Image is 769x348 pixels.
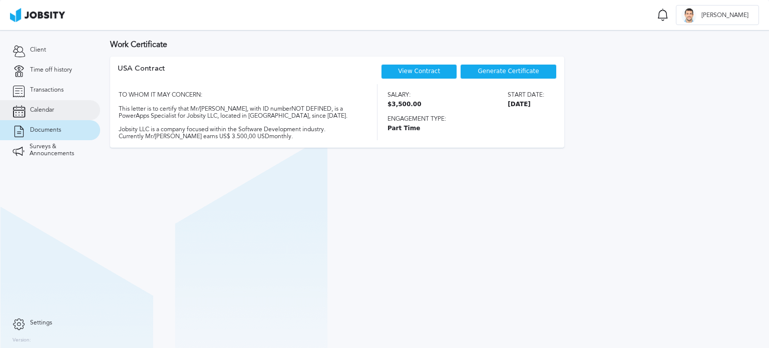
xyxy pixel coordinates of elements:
img: ab4bad089aa723f57921c736e9817d99.png [10,8,65,22]
span: [DATE] [508,101,544,108]
span: Start date: [508,92,544,99]
div: USA Contract [118,64,165,84]
div: TO WHOM IT MAY CONCERN: This letter is to certify that Mr/[PERSON_NAME], with ID number NOT DEFIN... [118,84,359,140]
span: Generate Certificate [478,68,539,75]
a: View Contract [398,68,440,75]
span: $3,500.00 [388,101,422,108]
label: Version: [13,337,31,343]
span: Time off history [30,67,72,74]
span: Surveys & Announcements [30,143,88,157]
span: Engagement type: [388,116,544,123]
span: Settings [30,319,52,326]
div: J [681,8,696,23]
span: Calendar [30,107,54,114]
h3: Work Certificate [110,40,759,49]
span: Transactions [30,87,64,94]
span: Documents [30,127,61,134]
span: Salary: [388,92,422,99]
span: Part Time [388,125,544,132]
span: [PERSON_NAME] [696,12,753,19]
button: J[PERSON_NAME] [676,5,759,25]
span: Client [30,47,46,54]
